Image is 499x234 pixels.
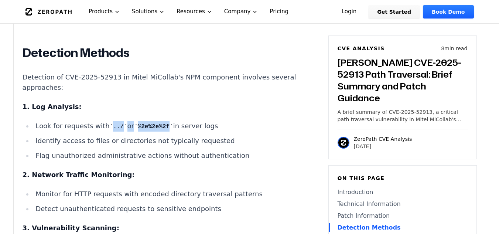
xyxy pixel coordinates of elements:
p: Detection of CVE-2025-52913 in Mitel MiCollab's NPM component involves several approaches: [23,72,297,93]
li: Identify access to files or directories not typically requested [33,136,297,146]
a: Introduction [338,188,468,197]
code: ../ [110,123,127,130]
a: Login [333,5,366,18]
h6: On this page [338,174,468,182]
a: Get Started [368,5,420,18]
a: Detection Methods [338,223,468,232]
p: [DATE] [354,143,412,150]
h3: [PERSON_NAME] CVE-2025-52913 Path Traversal: Brief Summary and Patch Guidance [338,57,468,104]
a: Technical Information [338,200,468,208]
strong: 2. Network Traffic Monitoring: [23,171,135,179]
code: %2e%2e%2f [134,123,173,130]
li: Look for requests with or in server logs [33,121,297,132]
p: ZeroPath CVE Analysis [354,135,412,143]
li: Flag unauthorized administrative actions without authentication [33,150,297,161]
a: Patch Information [338,211,468,220]
strong: 1. Log Analysis: [23,103,82,111]
li: Detect unauthenticated requests to sensitive endpoints [33,204,297,214]
img: ZeroPath CVE Analysis [338,137,349,149]
li: Monitor for HTTP requests with encoded directory traversal patterns [33,189,297,199]
h6: CVE Analysis [338,45,385,52]
p: 8 min read [441,45,467,52]
p: A brief summary of CVE-2025-52913, a critical path traversal vulnerability in Mitel MiCollab's Nu... [338,108,468,123]
a: Book Demo [423,5,474,18]
h2: Detection Methods [23,45,297,60]
strong: 3. Vulnerability Scanning: [23,224,119,232]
